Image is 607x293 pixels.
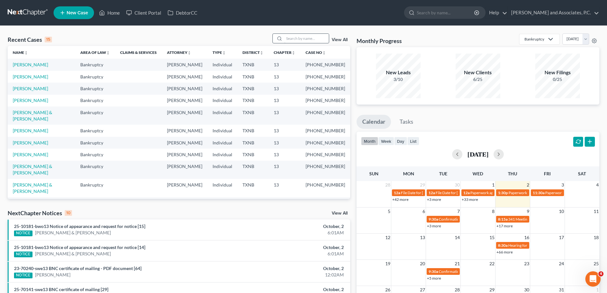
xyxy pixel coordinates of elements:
[13,110,52,121] a: [PERSON_NAME] & [PERSON_NAME]
[8,36,52,43] div: Recent Cases
[454,181,460,189] span: 30
[456,76,500,83] div: 6/25
[269,71,300,83] td: 13
[376,69,421,76] div: New Leads
[237,59,269,70] td: TXNB
[558,260,565,267] span: 24
[306,50,326,55] a: Case Nounfold_more
[162,179,207,197] td: [PERSON_NAME]
[524,36,544,42] div: Bankruptcy
[260,51,264,55] i: unfold_more
[162,149,207,160] td: [PERSON_NAME]
[35,251,111,257] a: [PERSON_NAME] & [PERSON_NAME]
[75,161,115,179] td: Bankruptcy
[427,223,441,228] a: +3 more
[454,234,460,241] span: 14
[238,223,344,230] div: October, 2
[269,179,300,197] td: 13
[269,95,300,106] td: 13
[269,59,300,70] td: 13
[269,197,300,209] td: 13
[533,190,545,195] span: 11:30a
[207,59,237,70] td: Individual
[496,223,513,228] a: +17 more
[274,50,295,55] a: Chapterunfold_more
[237,179,269,197] td: TXNB
[75,125,115,136] td: Bankruptcy
[593,234,599,241] span: 18
[80,50,110,55] a: Area of Lawunfold_more
[376,76,421,83] div: 3/10
[13,182,52,194] a: [PERSON_NAME] & [PERSON_NAME]
[491,181,495,189] span: 1
[403,171,414,176] span: Mon
[300,125,350,136] td: [PHONE_NUMBER]
[162,106,207,125] td: [PERSON_NAME]
[394,190,400,195] span: 12a
[75,106,115,125] td: Bankruptcy
[14,231,33,236] div: NOTICE
[207,161,237,179] td: Individual
[207,149,237,160] td: Individual
[473,171,483,176] span: Wed
[578,171,586,176] span: Sat
[13,140,48,145] a: [PERSON_NAME]
[237,106,269,125] td: TXNB
[436,190,520,195] span: File Date for [PERSON_NAME] & [PERSON_NAME]
[385,234,391,241] span: 12
[489,234,495,241] span: 15
[162,197,207,209] td: [PERSON_NAME]
[596,181,599,189] span: 4
[75,149,115,160] td: Bankruptcy
[13,50,28,55] a: Nameunfold_more
[535,69,580,76] div: New Filings
[75,59,115,70] td: Bankruptcy
[13,152,48,157] a: [PERSON_NAME]
[14,245,145,250] a: 25-10181-bwo13 Notice of appearance and request for notice [14]
[162,71,207,83] td: [PERSON_NAME]
[524,234,530,241] span: 16
[300,59,350,70] td: [PHONE_NUMBER]
[14,252,33,257] div: NOTICE
[207,106,237,125] td: Individual
[115,46,162,59] th: Claims & Services
[284,34,329,43] input: Search by name...
[167,50,191,55] a: Attorneyunfold_more
[392,197,408,202] a: +42 more
[322,51,326,55] i: unfold_more
[524,260,530,267] span: 23
[75,83,115,94] td: Bankruptcy
[238,230,344,236] div: 6:01AM
[106,51,110,55] i: unfold_more
[419,234,426,241] span: 13
[96,7,123,18] a: Home
[269,149,300,160] td: 13
[213,50,226,55] a: Typeunfold_more
[162,125,207,136] td: [PERSON_NAME]
[357,115,391,129] a: Calendar
[162,59,207,70] td: [PERSON_NAME]
[332,211,348,216] a: View All
[300,161,350,179] td: [PHONE_NUMBER]
[439,217,511,222] span: Confirmation hearing for [PERSON_NAME]
[162,83,207,94] td: [PERSON_NAME]
[13,62,48,67] a: [PERSON_NAME]
[237,137,269,149] td: TXNB
[65,210,72,216] div: 10
[387,208,391,215] span: 5
[419,181,426,189] span: 29
[535,76,580,83] div: 0/25
[429,217,438,222] span: 9:30a
[292,51,295,55] i: unfold_more
[237,161,269,179] td: TXNB
[237,71,269,83] td: TXNB
[14,287,108,292] a: 25-70141-swe13 BNC certificate of mailing [29]
[67,11,88,15] span: New Case
[439,269,511,274] span: Confirmation hearing for [PERSON_NAME]
[357,37,402,45] h3: Monthly Progress
[238,272,344,278] div: 12:02AM
[35,230,111,236] a: [PERSON_NAME] & [PERSON_NAME]
[269,137,300,149] td: 13
[300,137,350,149] td: [PHONE_NUMBER]
[467,151,488,157] h2: [DATE]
